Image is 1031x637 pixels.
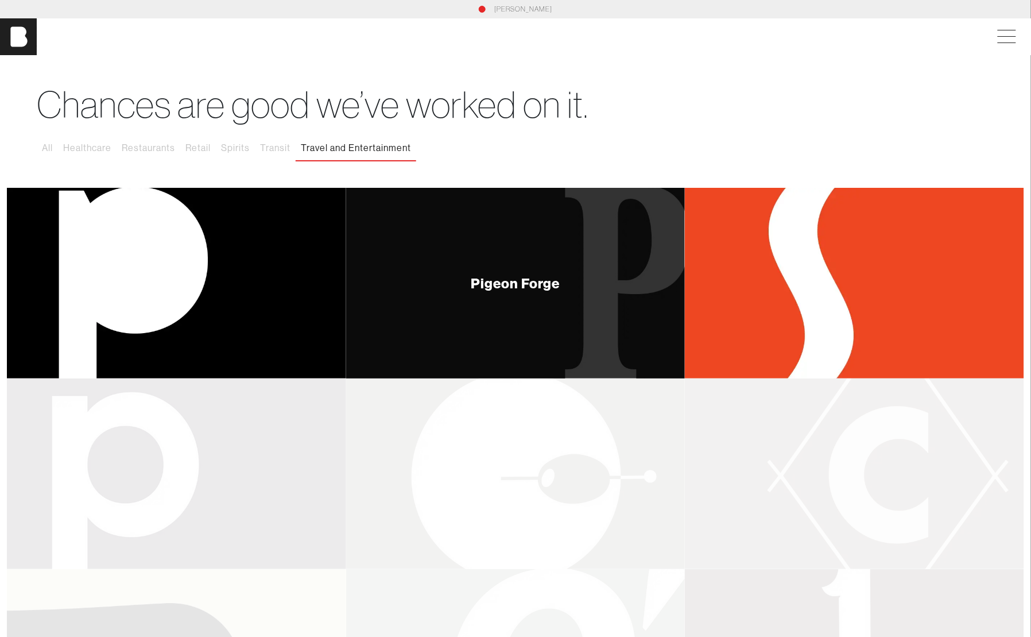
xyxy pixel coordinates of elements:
[296,136,416,160] button: Travel and Entertainment
[346,188,685,379] a: Pigeon Forge
[37,83,994,127] h1: Chances are good we’ve worked on it.
[255,136,296,160] button: Transit
[58,136,117,160] button: Healthcare
[117,136,180,160] button: Restaurants
[180,136,216,160] button: Retail
[37,136,58,160] button: All
[216,136,255,160] button: Spirits
[471,276,560,290] div: Pigeon Forge
[494,4,552,14] a: [PERSON_NAME]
